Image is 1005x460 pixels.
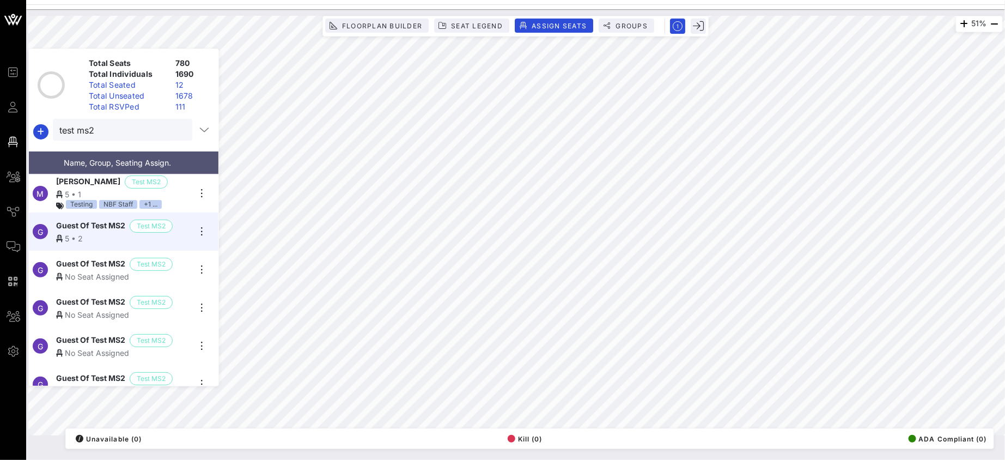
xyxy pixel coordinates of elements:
div: 780 [171,58,214,69]
span: Floorplan Builder [342,22,422,30]
span: Test MS2 [137,220,166,232]
div: Testing [66,200,97,209]
div: 5 • 2 [56,233,190,244]
button: ADA Compliant (0) [905,431,987,446]
span: Test MS2 [137,296,166,308]
span: Assign Seats [531,22,587,30]
span: Guest Of Test MS2 [56,258,125,271]
div: 1690 [171,69,214,80]
button: Assign Seats [515,19,593,33]
span: Unavailable (0) [76,435,142,443]
div: Total Seats [84,58,171,69]
div: 111 [171,101,214,112]
div: No Seat Assigned [56,271,190,282]
div: Total Unseated [84,90,171,101]
span: Test MS2 [137,258,166,270]
span: Test MS2 [137,373,166,385]
div: 5 • 1 [56,189,190,200]
span: Guest Of Test MS2 [56,220,125,233]
span: G [38,342,43,351]
span: Guest Of Test MS2 [56,296,125,309]
div: 51% [956,16,1003,32]
div: +1 ... [139,200,162,209]
span: [PERSON_NAME] [56,175,120,189]
div: 1678 [171,90,214,101]
button: Floorplan Builder [325,19,429,33]
span: Seat Legend [450,22,503,30]
span: G [38,304,43,313]
span: Test MS2 [137,335,166,347]
span: Guest Of Test MS2 [56,372,125,385]
div: No Seat Assigned [56,347,190,359]
span: Guest Of Test MS2 [56,334,125,347]
button: Kill (0) [504,431,543,446]
span: ADA Compliant (0) [909,435,987,443]
span: Name, Group, Seating Assign. [64,158,171,167]
div: No Seat Assigned [56,309,190,320]
span: G [38,380,43,389]
span: Test MS2 [132,176,161,188]
div: Total RSVPed [84,101,171,112]
span: Groups [615,22,648,30]
div: NBF Staff [99,200,137,209]
div: Total Seated [84,80,171,90]
button: Seat Legend [434,19,509,33]
span: G [38,265,43,275]
span: Kill (0) [508,435,543,443]
div: Total Individuals [84,69,171,80]
button: /Unavailable (0) [72,431,142,446]
div: No Seat Assigned [56,385,190,397]
div: / [76,435,83,443]
span: M [37,189,44,198]
span: G [38,227,43,237]
button: Groups [599,19,654,33]
div: 12 [171,80,214,90]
